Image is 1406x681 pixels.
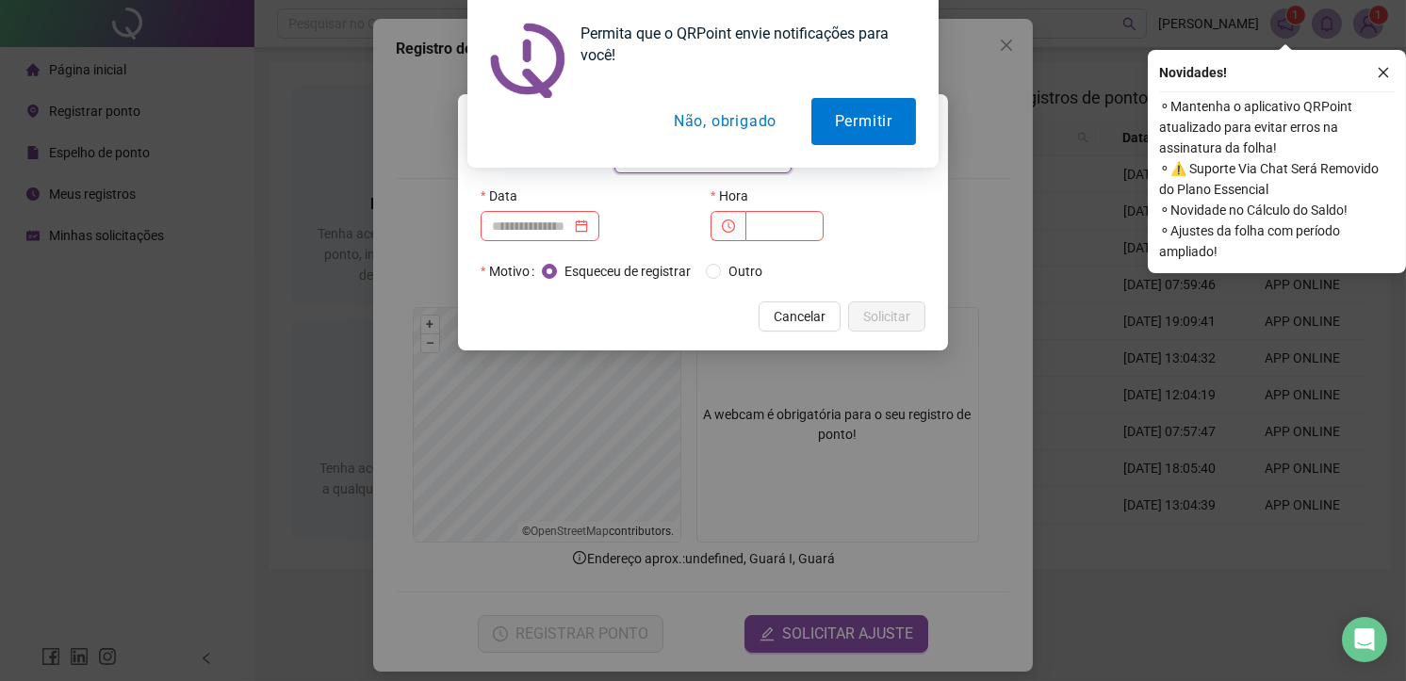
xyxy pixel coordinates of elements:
span: Cancelar [774,306,826,327]
label: Hora [711,181,760,211]
span: Esqueceu de registrar [557,261,698,282]
span: ⚬ Ajustes da folha com período ampliado! [1159,220,1395,262]
button: Não, obrigado [650,98,800,145]
label: Motivo [481,256,542,286]
img: notification icon [490,23,565,98]
span: ⚬ Novidade no Cálculo do Saldo! [1159,200,1395,220]
button: Solicitar [848,301,925,332]
span: clock-circle [722,219,735,233]
button: Cancelar [759,301,841,332]
span: Outro [721,261,770,282]
div: Open Intercom Messenger [1342,617,1387,662]
span: ⚬ ⚠️ Suporte Via Chat Será Removido do Plano Essencial [1159,158,1395,200]
button: Permitir [811,98,916,145]
div: Permita que o QRPoint envie notificações para você! [565,23,916,66]
label: Data [481,181,530,211]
